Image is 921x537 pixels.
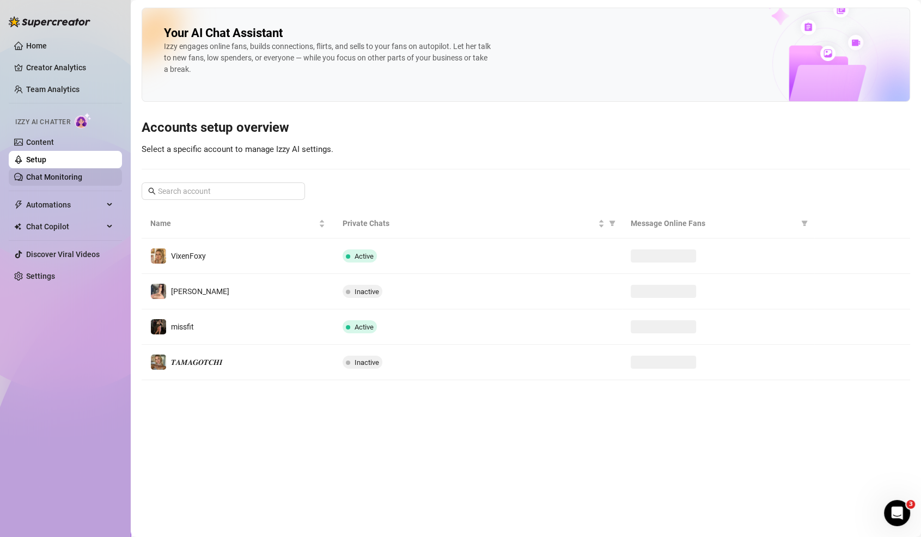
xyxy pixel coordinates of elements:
[15,117,70,127] span: Izzy AI Chatter
[171,358,223,367] span: 𝑻𝑨𝑴𝑨𝑮𝑶𝑻𝑪𝑯𝑰
[142,144,333,154] span: Select a specific account to manage Izzy AI settings.
[906,500,915,509] span: 3
[343,217,596,229] span: Private Chats
[26,196,103,213] span: Automations
[631,217,797,229] span: Message Online Fans
[355,252,374,260] span: Active
[151,248,166,264] img: VixenFoxy
[14,200,23,209] span: thunderbolt
[151,355,166,370] img: 𝑻𝑨𝑴𝑨𝑮𝑶𝑻𝑪𝑯𝑰
[334,209,622,239] th: Private Chats
[151,284,166,299] img: Lana
[151,319,166,334] img: missfit
[164,26,283,41] h2: Your AI Chat Assistant
[9,16,90,27] img: logo-BBDzfeDw.svg
[609,220,615,227] span: filter
[26,41,47,50] a: Home
[26,155,46,164] a: Setup
[75,113,92,129] img: AI Chatter
[26,218,103,235] span: Chat Copilot
[171,287,229,296] span: [PERSON_NAME]
[355,288,379,296] span: Inactive
[148,187,156,195] span: search
[355,358,379,367] span: Inactive
[26,173,82,181] a: Chat Monitoring
[171,322,194,331] span: missfit
[142,209,334,239] th: Name
[801,220,808,227] span: filter
[26,250,100,259] a: Discover Viral Videos
[26,272,55,280] a: Settings
[26,85,80,94] a: Team Analytics
[884,500,910,526] iframe: Intercom live chat
[158,185,290,197] input: Search account
[355,323,374,331] span: Active
[26,59,113,76] a: Creator Analytics
[26,138,54,147] a: Content
[150,217,316,229] span: Name
[799,215,810,231] span: filter
[14,223,21,230] img: Chat Copilot
[142,119,910,137] h3: Accounts setup overview
[164,41,491,75] div: Izzy engages online fans, builds connections, flirts, and sells to your fans on autopilot. Let he...
[607,215,618,231] span: filter
[171,252,206,260] span: VixenFoxy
